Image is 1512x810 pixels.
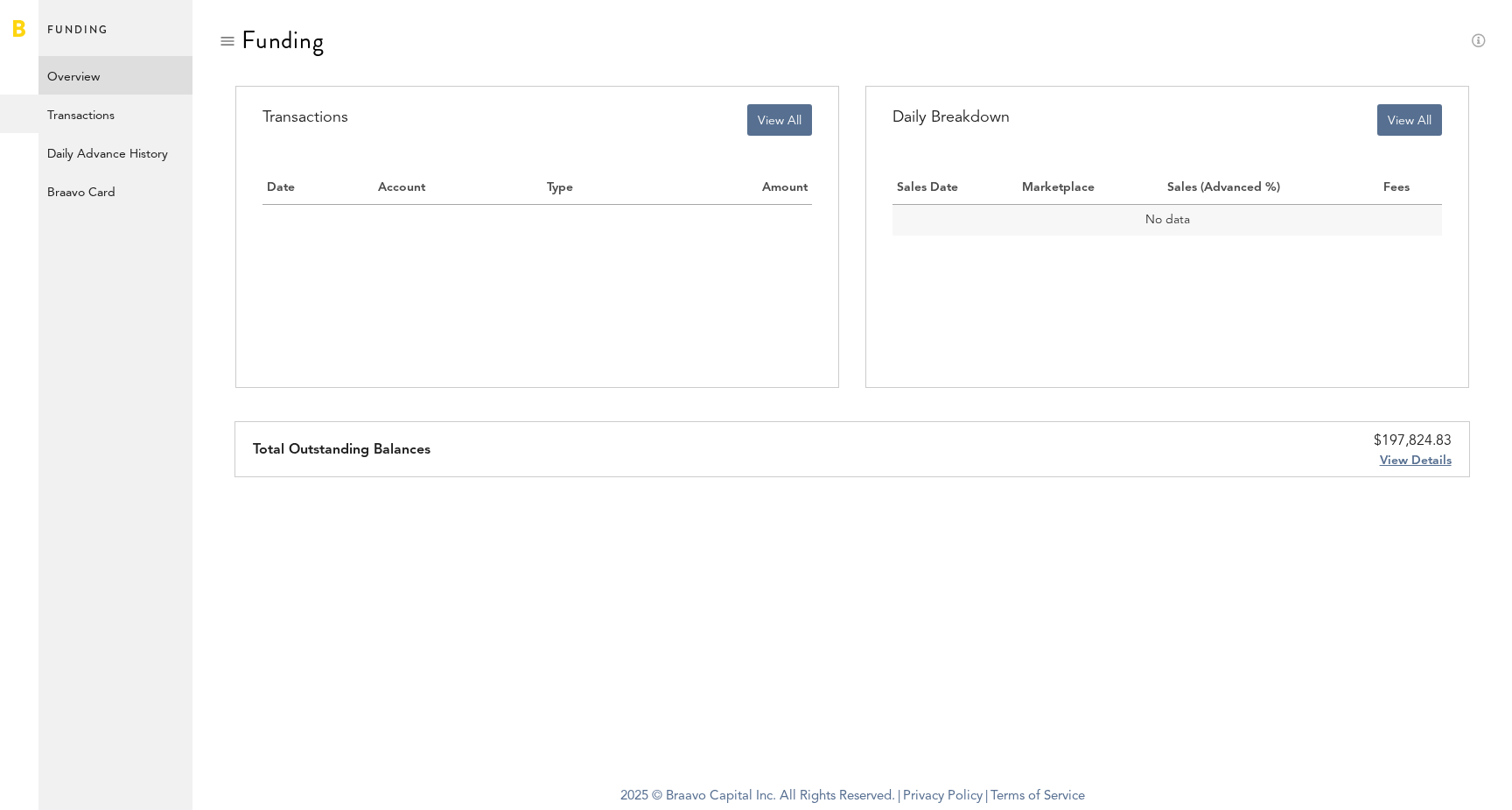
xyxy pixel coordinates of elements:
a: Terms of Service [990,790,1085,803]
a: Transactions [38,95,192,133]
span: 2025 © Braavo Capital Inc. All Rights Reserved. [620,784,895,810]
th: Date [262,173,374,204]
div: Total Outstanding Balances [253,422,430,476]
a: Braavo Card [38,172,192,210]
div: Funding [241,26,325,54]
a: Daily Advance History [38,133,192,172]
th: Amount [648,173,812,204]
button: View All [747,104,812,136]
a: Privacy Policy [903,790,983,803]
th: Marketplace [1018,173,1163,204]
div: Daily Breakdown [892,104,1010,130]
span: View Details [1380,454,1452,467]
div: Transactions [262,104,348,130]
a: Overview [38,56,192,95]
th: Type [542,173,648,204]
th: Account [374,173,542,204]
th: Sales Date [892,173,1018,204]
th: Fees [1379,173,1441,204]
div: $197,824.83 [1374,431,1452,452]
th: Sales (Advanced %) [1163,173,1380,204]
td: No data [892,204,1441,236]
button: View All [1377,104,1442,136]
span: Funding [47,19,108,56]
